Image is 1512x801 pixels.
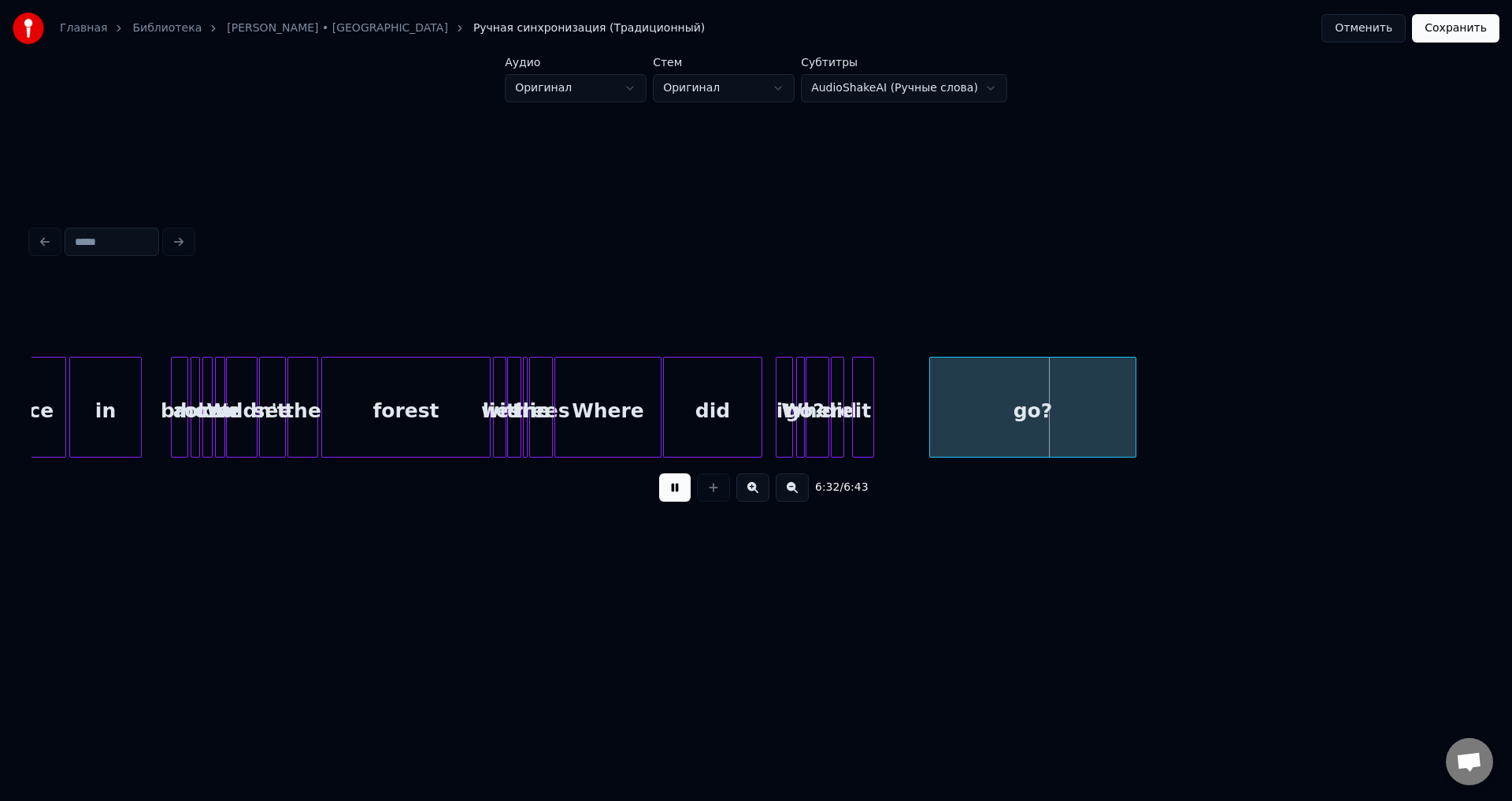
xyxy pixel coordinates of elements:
button: Отменить [1321,14,1406,43]
label: Аудио [505,57,647,68]
label: Стем [653,57,795,68]
a: Главная [60,20,107,36]
a: [PERSON_NAME] • [GEOGRAPHIC_DATA] [227,20,448,36]
div: Открытый чат [1446,738,1493,785]
span: 6:32 [815,480,839,495]
button: Сохранить [1412,14,1499,43]
nav: breadcrumb [60,20,705,36]
div: / [815,480,853,495]
img: youka [13,13,44,44]
span: 6:43 [843,480,868,495]
span: Ручная синхронизация (Традиционный) [473,20,705,36]
a: Библиотека [132,20,202,36]
label: Субтитры [801,57,1007,68]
